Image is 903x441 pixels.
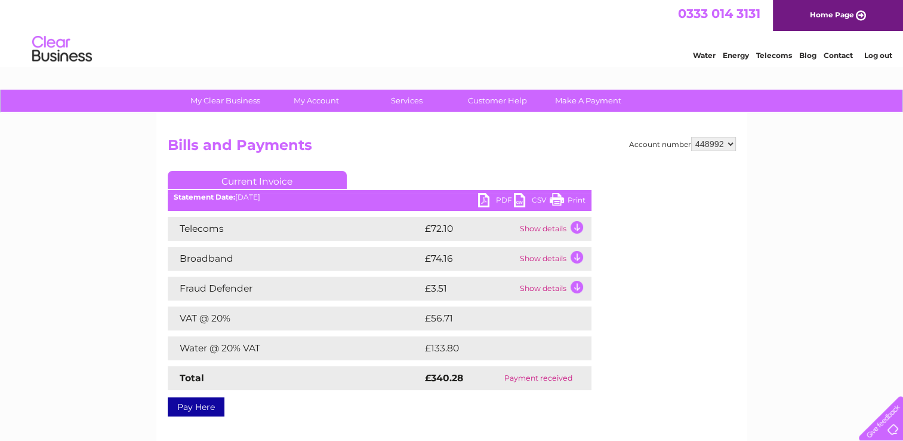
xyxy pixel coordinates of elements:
a: Current Invoice [168,171,347,189]
a: Blog [799,51,816,60]
td: VAT @ 20% [168,307,422,330]
td: £74.16 [422,247,517,271]
td: £3.51 [422,277,517,301]
a: My Clear Business [176,90,275,112]
td: £56.71 [422,307,566,330]
a: CSV [514,193,550,210]
strong: Total [180,372,204,384]
td: Show details [517,247,591,271]
td: Show details [517,217,591,241]
div: Clear Business is a trading name of Verastar Limited (registered in [GEOGRAPHIC_DATA] No. 3667643... [170,7,734,58]
a: Make A Payment [539,90,637,112]
a: Log out [864,51,892,60]
b: Statement Date: [174,192,235,201]
td: £133.80 [422,336,569,360]
td: Payment received [485,366,591,390]
a: Water [693,51,716,60]
div: Account number [629,137,736,151]
td: Broadband [168,247,422,271]
div: [DATE] [168,193,591,201]
a: 0333 014 3131 [678,6,760,21]
a: Pay Here [168,397,224,416]
a: Services [357,90,456,112]
td: Fraud Defender [168,277,422,301]
a: Contact [824,51,853,60]
a: Customer Help [448,90,547,112]
h2: Bills and Payments [168,137,736,160]
a: My Account [267,90,365,112]
td: Water @ 20% VAT [168,336,422,360]
strong: £340.28 [425,372,463,384]
a: Energy [723,51,749,60]
td: £72.10 [422,217,517,241]
a: PDF [478,193,514,210]
a: Print [550,193,585,210]
img: logo.png [32,31,93,68]
td: Show details [517,277,591,301]
td: Telecoms [168,217,422,241]
a: Telecoms [756,51,792,60]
